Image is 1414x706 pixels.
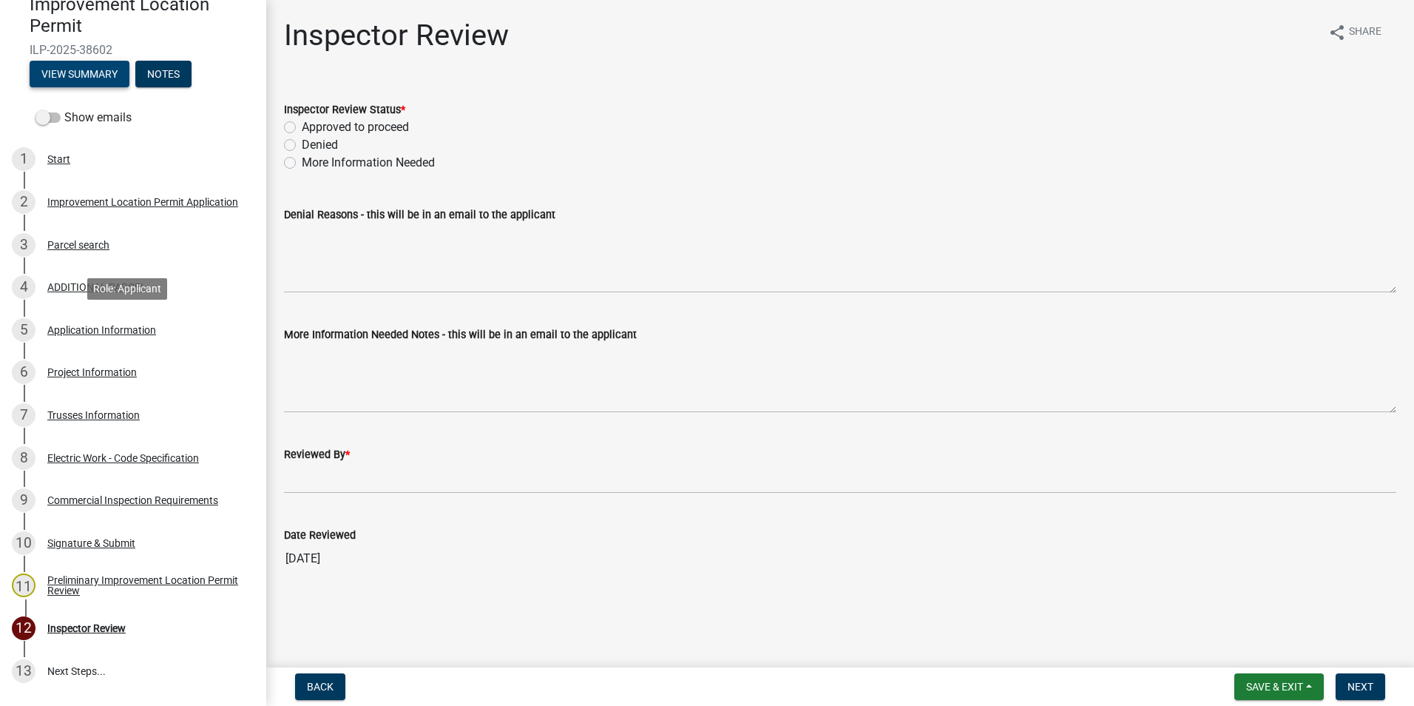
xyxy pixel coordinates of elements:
label: Date Reviewed [284,531,356,541]
div: Improvement Location Permit Application [47,197,238,207]
span: Save & Exit [1246,681,1303,693]
span: Share [1349,24,1381,41]
div: Role: Applicant [87,278,167,300]
label: More Information Needed [302,154,435,172]
div: Inspector Review [47,623,126,633]
wm-modal-confirm: Notes [135,69,192,81]
div: 9 [12,488,35,512]
label: Approved to proceed [302,118,409,136]
div: 7 [12,403,35,427]
div: Application Information [47,325,156,335]
button: shareShare [1316,18,1393,47]
label: Reviewed By [284,450,350,460]
div: 10 [12,531,35,555]
wm-modal-confirm: Summary [30,69,129,81]
span: Next [1347,681,1373,693]
div: Project Information [47,367,137,377]
div: ADDITIONAL PARCEL [47,282,146,292]
button: Back [295,673,345,700]
h1: Inspector Review [284,18,509,53]
div: 5 [12,318,35,342]
div: 11 [12,574,35,597]
div: Signature & Submit [47,538,135,548]
div: 13 [12,659,35,683]
div: 3 [12,233,35,257]
span: ILP-2025-38602 [30,43,237,57]
i: share [1328,24,1346,41]
label: Inspector Review Status [284,105,405,115]
label: Denied [302,136,338,154]
div: 1 [12,147,35,171]
div: 4 [12,275,35,299]
div: 8 [12,446,35,470]
label: More Information Needed Notes - this will be in an email to the applicant [284,330,637,340]
div: 2 [12,190,35,214]
div: Parcel search [47,240,109,250]
div: Commercial Inspection Requirements [47,495,218,505]
label: Denial Reasons - this will be in an email to the applicant [284,210,555,221]
div: Trusses Information [47,410,140,420]
button: Next [1336,673,1385,700]
label: Show emails [35,109,132,127]
div: 12 [12,616,35,640]
button: Notes [135,61,192,87]
div: Preliminary Improvement Location Permit Review [47,575,243,596]
div: Start [47,154,70,164]
button: View Summary [30,61,129,87]
button: Save & Exit [1234,673,1324,700]
div: 6 [12,360,35,384]
span: Back [307,681,334,693]
div: Electric Work - Code Specification [47,453,199,463]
